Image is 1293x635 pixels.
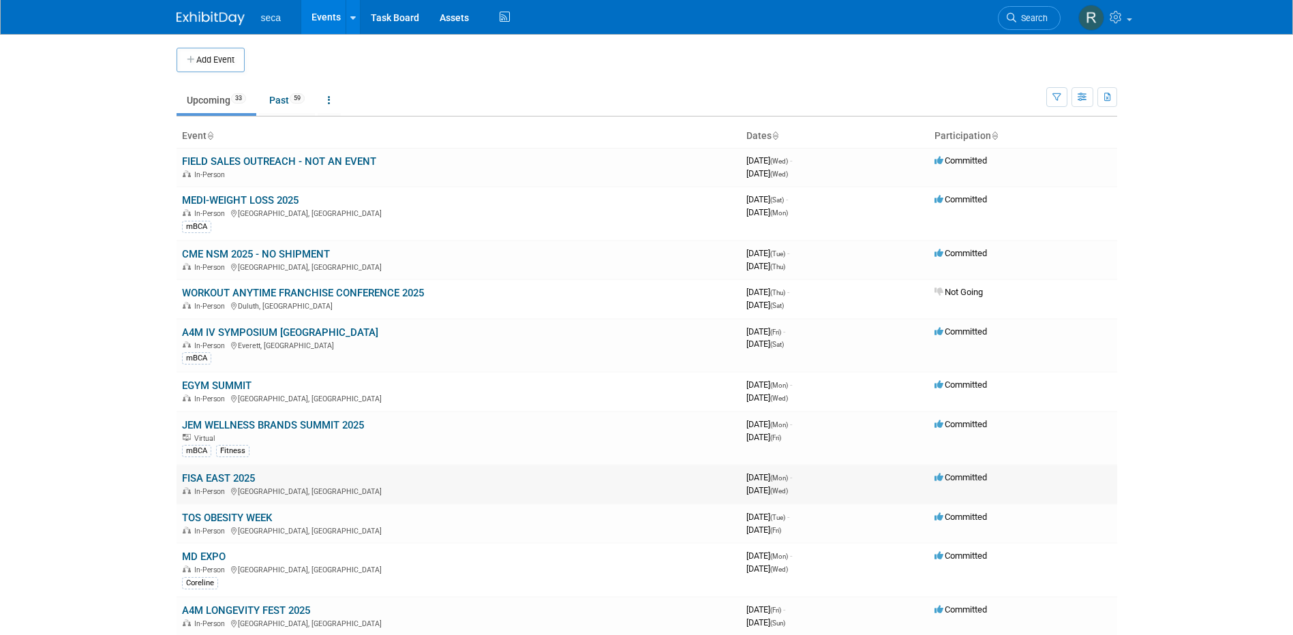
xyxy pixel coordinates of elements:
span: (Fri) [770,527,781,534]
div: [GEOGRAPHIC_DATA], [GEOGRAPHIC_DATA] [182,525,735,536]
div: Fitness [216,445,249,457]
div: [GEOGRAPHIC_DATA], [GEOGRAPHIC_DATA] [182,563,735,574]
span: (Mon) [770,474,788,482]
span: [DATE] [746,512,789,522]
span: [DATE] [746,339,784,349]
span: 59 [290,93,305,104]
span: (Wed) [770,170,788,178]
span: - [790,551,792,561]
span: [DATE] [746,248,789,258]
span: - [790,472,792,482]
span: Committed [934,326,987,337]
span: - [790,380,792,390]
span: [DATE] [746,168,788,179]
a: FISA EAST 2025 [182,472,255,484]
span: [DATE] [746,300,784,310]
img: ExhibitDay [177,12,245,25]
span: [DATE] [746,287,789,297]
span: - [787,287,789,297]
span: In-Person [194,394,229,403]
span: Committed [934,248,987,258]
span: [DATE] [746,380,792,390]
span: In-Person [194,302,229,311]
span: (Wed) [770,157,788,165]
img: In-Person Event [183,619,191,626]
span: (Sat) [770,196,784,204]
img: In-Person Event [183,394,191,401]
span: [DATE] [746,207,788,217]
div: [GEOGRAPHIC_DATA], [GEOGRAPHIC_DATA] [182,261,735,272]
span: In-Person [194,619,229,628]
a: Sort by Participation Type [991,130,998,141]
span: In-Person [194,209,229,218]
img: In-Person Event [183,566,191,572]
a: Sort by Start Date [772,130,778,141]
img: In-Person Event [183,209,191,216]
a: MEDI-WEIGHT LOSS 2025 [182,194,299,206]
span: Committed [934,512,987,522]
span: - [783,604,785,615]
span: (Mon) [770,209,788,217]
span: (Tue) [770,250,785,258]
span: (Thu) [770,289,785,296]
span: (Mon) [770,553,788,560]
span: (Sun) [770,619,785,627]
span: Committed [934,155,987,166]
span: [DATE] [746,617,785,628]
div: Everett, [GEOGRAPHIC_DATA] [182,339,735,350]
span: Committed [934,604,987,615]
span: [DATE] [746,563,788,574]
img: In-Person Event [183,263,191,270]
img: In-Person Event [183,341,191,348]
span: [DATE] [746,326,785,337]
th: Dates [741,125,929,148]
button: Add Event [177,48,245,72]
span: [DATE] [746,604,785,615]
span: - [790,155,792,166]
span: [DATE] [746,392,788,403]
span: In-Person [194,566,229,574]
a: A4M IV SYMPOSIUM [GEOGRAPHIC_DATA] [182,326,378,339]
a: WORKOUT ANYTIME FRANCHISE CONFERENCE 2025 [182,287,424,299]
span: - [790,419,792,429]
span: In-Person [194,487,229,496]
span: seca [261,12,282,23]
div: mBCA [182,445,211,457]
span: Committed [934,380,987,390]
span: 33 [231,93,246,104]
span: Committed [934,472,987,482]
img: In-Person Event [183,527,191,533]
span: (Wed) [770,487,788,495]
span: Committed [934,551,987,561]
span: (Fri) [770,606,781,614]
span: [DATE] [746,155,792,166]
div: [GEOGRAPHIC_DATA], [GEOGRAPHIC_DATA] [182,207,735,218]
span: (Wed) [770,566,788,573]
span: (Tue) [770,514,785,521]
a: JEM WELLNESS BRANDS SUMMIT 2025 [182,419,364,431]
span: (Fri) [770,434,781,442]
div: mBCA [182,221,211,233]
span: Not Going [934,287,983,297]
a: EGYM SUMMIT [182,380,252,392]
a: Upcoming33 [177,87,256,113]
a: Past59 [259,87,315,113]
img: In-Person Event [183,170,191,177]
img: Rachel Jordan [1078,5,1104,31]
span: (Mon) [770,382,788,389]
div: mBCA [182,352,211,365]
a: FIELD SALES OUTREACH - NOT AN EVENT [182,155,376,168]
span: (Wed) [770,394,788,402]
span: In-Person [194,341,229,350]
span: In-Person [194,527,229,536]
a: A4M LONGEVITY FEST 2025 [182,604,310,617]
a: Sort by Event Name [207,130,213,141]
a: TOS OBESITY WEEK [182,512,272,524]
img: In-Person Event [183,302,191,309]
div: Coreline [182,577,218,589]
div: [GEOGRAPHIC_DATA], [GEOGRAPHIC_DATA] [182,617,735,628]
span: Search [1016,13,1048,23]
span: In-Person [194,170,229,179]
a: Search [998,6,1061,30]
div: [GEOGRAPHIC_DATA], [GEOGRAPHIC_DATA] [182,485,735,496]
